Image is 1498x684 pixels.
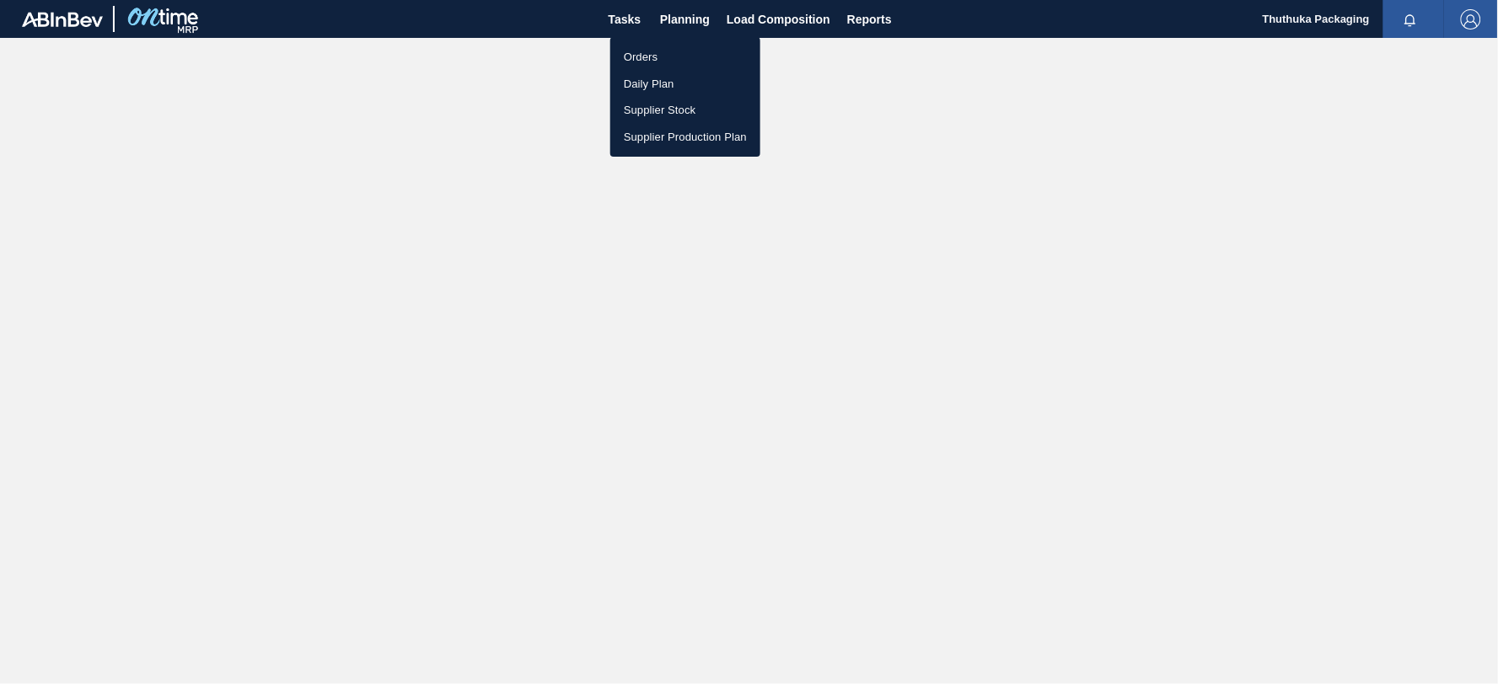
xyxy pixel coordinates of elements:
[610,71,760,98] a: Daily Plan
[610,124,760,151] a: Supplier Production Plan
[610,97,760,124] a: Supplier Stock
[610,44,760,71] a: Orders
